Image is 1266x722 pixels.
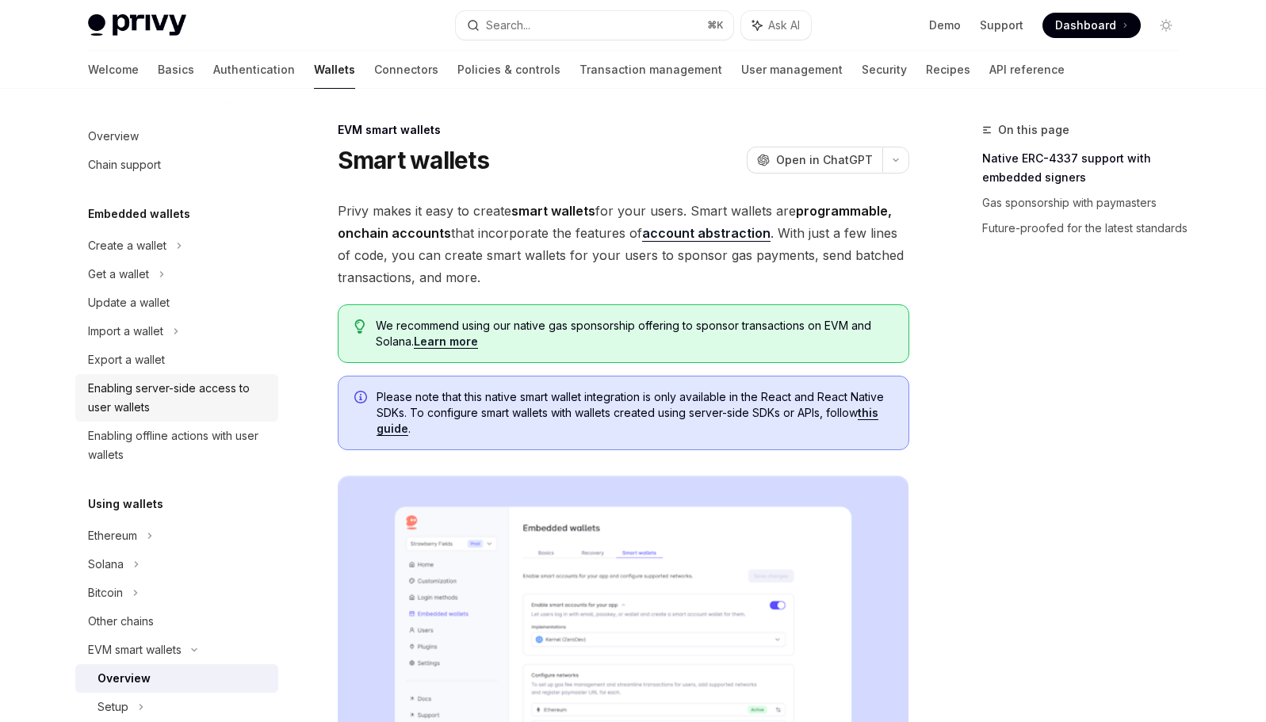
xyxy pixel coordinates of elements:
[88,495,163,514] h5: Using wallets
[158,51,194,89] a: Basics
[982,190,1191,216] a: Gas sponsorship with paymasters
[456,11,733,40] button: Search...⌘K
[88,583,123,602] div: Bitcoin
[88,265,149,284] div: Get a wallet
[376,318,892,350] span: We recommend using our native gas sponsorship offering to sponsor transactions on EVM and Solana.
[88,322,163,341] div: Import a wallet
[998,120,1069,139] span: On this page
[338,122,909,138] div: EVM smart wallets
[75,374,278,422] a: Enabling server-side access to user wallets
[88,14,186,36] img: light logo
[88,350,165,369] div: Export a wallet
[75,607,278,636] a: Other chains
[88,379,269,417] div: Enabling server-side access to user wallets
[338,146,489,174] h1: Smart wallets
[88,426,269,464] div: Enabling offline actions with user wallets
[75,422,278,469] a: Enabling offline actions with user wallets
[486,16,530,35] div: Search...
[354,391,370,407] svg: Info
[374,51,438,89] a: Connectors
[88,293,170,312] div: Update a wallet
[377,389,893,437] span: Please note that this native smart wallet integration is only available in the React and React Na...
[88,640,182,659] div: EVM smart wallets
[75,664,278,693] a: Overview
[88,612,154,631] div: Other chains
[741,11,811,40] button: Ask AI
[1153,13,1179,38] button: Toggle dark mode
[1055,17,1116,33] span: Dashboard
[75,151,278,179] a: Chain support
[1042,13,1141,38] a: Dashboard
[511,203,595,219] strong: smart wallets
[980,17,1023,33] a: Support
[98,669,151,688] div: Overview
[707,19,724,32] span: ⌘ K
[747,147,882,174] button: Open in ChatGPT
[982,216,1191,241] a: Future-proofed for the latest standards
[642,225,771,242] a: account abstraction
[414,334,478,349] a: Learn more
[982,146,1191,190] a: Native ERC-4337 support with embedded signers
[88,555,124,574] div: Solana
[338,200,909,288] span: Privy makes it easy to create for your users. Smart wallets are that incorporate the features of ...
[213,51,295,89] a: Authentication
[768,17,800,33] span: Ask AI
[88,127,139,146] div: Overview
[88,155,161,174] div: Chain support
[314,51,355,89] a: Wallets
[88,204,190,223] h5: Embedded wallets
[457,51,560,89] a: Policies & controls
[579,51,722,89] a: Transaction management
[88,236,166,255] div: Create a wallet
[354,319,365,334] svg: Tip
[929,17,961,33] a: Demo
[75,288,278,317] a: Update a wallet
[862,51,907,89] a: Security
[989,51,1065,89] a: API reference
[776,152,873,168] span: Open in ChatGPT
[75,122,278,151] a: Overview
[98,697,128,716] div: Setup
[75,346,278,374] a: Export a wallet
[741,51,843,89] a: User management
[88,51,139,89] a: Welcome
[88,526,137,545] div: Ethereum
[926,51,970,89] a: Recipes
